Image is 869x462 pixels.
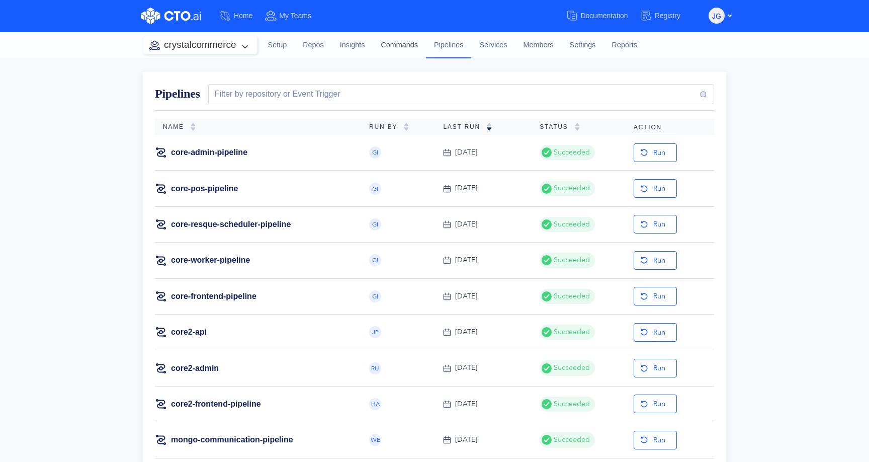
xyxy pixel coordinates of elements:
[455,147,477,158] div: [DATE]
[455,362,477,373] div: [DATE]
[369,123,403,130] span: Run By
[403,123,409,131] img: sorting-empty.svg
[372,149,378,156] span: GI
[486,123,492,131] img: sorting-down.svg
[634,359,677,377] button: Run
[515,32,562,59] a: Members
[155,87,200,100] span: Pipelines
[171,291,256,302] a: core-frontend-pipeline
[171,363,219,374] a: core2-admin
[219,7,265,25] a: Home
[634,215,677,234] button: Run
[372,257,378,263] span: GI
[171,327,207,338] a: core2-api
[260,32,295,59] a: Setup
[634,143,677,162] button: Run
[426,32,471,58] a: Pipelines
[634,179,677,198] button: Run
[634,395,677,413] button: Run
[634,431,677,449] button: Run
[580,12,628,20] span: Documentation
[604,32,645,59] a: Reports
[171,255,250,266] a: core-worker-pipeline
[552,147,590,158] span: Succeeded
[371,365,379,371] span: RU
[143,36,257,54] button: crystalcommerce
[295,32,332,59] a: Repos
[332,32,373,59] a: Insights
[371,437,380,443] span: WE
[540,123,574,130] span: Status
[455,434,477,445] div: [DATE]
[626,119,714,135] th: Action
[141,8,201,24] img: CTO.ai Logo
[566,7,640,25] a: Documentation
[562,32,604,59] a: Settings
[471,32,515,59] a: Services
[455,219,477,230] div: [DATE]
[443,123,486,130] span: Last Run
[655,12,680,20] span: Registry
[634,323,677,342] button: Run
[552,183,590,194] span: Succeeded
[552,434,590,445] span: Succeeded
[371,401,380,407] span: HA
[372,293,378,299] span: GI
[171,399,261,410] a: core2-frontend-pipeline
[455,183,477,194] div: [DATE]
[552,291,590,302] span: Succeeded
[163,123,190,130] span: Name
[455,291,477,302] div: [DATE]
[455,255,477,266] div: [DATE]
[171,183,238,194] a: core-pos-pipeline
[455,327,477,338] div: [DATE]
[552,399,590,410] span: Succeeded
[373,32,426,59] a: Commands
[171,219,291,230] a: core-resque-scheduler-pipeline
[709,8,725,24] button: JG
[171,434,293,445] a: mongo-communication-pipeline
[634,287,677,305] button: Run
[211,88,340,100] div: Filter by repository or Event Trigger
[712,8,721,24] span: JG
[552,255,590,266] span: Succeeded
[265,7,323,25] a: My Teams
[574,123,580,131] img: sorting-empty.svg
[634,251,677,270] button: Run
[190,123,196,131] img: sorting-empty.svg
[171,147,247,158] a: core-admin-pipeline
[552,327,590,338] span: Succeeded
[640,7,692,25] a: Registry
[279,12,311,20] span: My Teams
[372,221,378,227] span: GI
[372,186,378,192] span: GI
[372,329,379,335] span: JP
[552,362,590,373] span: Succeeded
[234,12,252,20] span: Home
[552,219,590,230] span: Succeeded
[455,399,477,410] div: [DATE]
